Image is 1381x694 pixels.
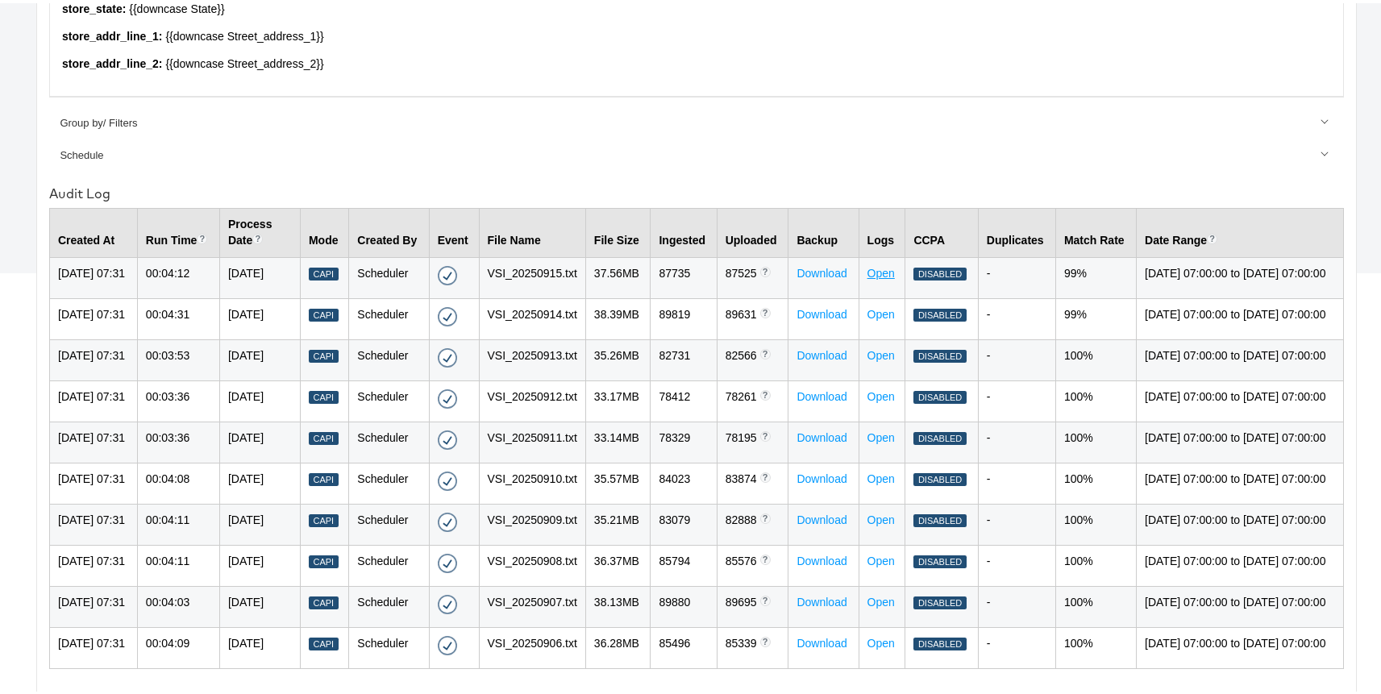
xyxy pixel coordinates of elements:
[651,459,717,501] td: 84023
[50,336,138,377] td: [DATE] 07:31
[349,542,429,583] td: Scheduler
[797,469,846,482] a: Download
[219,377,300,418] td: [DATE]
[219,542,300,583] td: [DATE]
[1137,542,1344,583] td: [DATE] 07:00:00 to [DATE] 07:00:00
[585,254,651,295] td: 37.56 MB
[585,205,651,254] th: File Size
[1137,459,1344,501] td: [DATE] 07:00:00 to [DATE] 07:00:00
[219,501,300,542] td: [DATE]
[651,624,717,665] td: 85496
[867,305,895,318] a: Open
[1055,336,1136,377] td: 100%
[859,205,905,254] th: Logs
[867,264,895,276] a: Open
[429,205,479,254] th: Event
[1137,205,1344,254] th: Date Range
[585,295,651,336] td: 38.39 MB
[1055,205,1136,254] th: Match Rate
[1055,254,1136,295] td: 99%
[479,205,585,254] th: File Name
[1137,624,1344,665] td: [DATE] 07:00:00 to [DATE] 07:00:00
[585,377,651,418] td: 33.17 MB
[1137,583,1344,624] td: [DATE] 07:00:00 to [DATE] 07:00:00
[978,583,1055,624] td: -
[585,418,651,459] td: 33.14 MB
[978,418,1055,459] td: -
[479,295,585,336] td: VSI_20250914.txt
[49,105,1344,136] a: Group by/ Filters
[49,136,1344,168] a: Schedule
[479,336,585,377] td: VSI_20250913.txt
[913,470,966,484] div: Disabled
[137,336,219,377] td: 00:03:53
[349,418,429,459] td: Scheduler
[913,305,966,319] div: Disabled
[1137,377,1344,418] td: [DATE] 07:00:00 to [DATE] 07:00:00
[585,336,651,377] td: 35.26 MB
[651,205,717,254] th: Ingested
[978,254,1055,295] td: -
[62,27,163,39] strong: store_addr_line_1 :
[797,551,846,564] a: Download
[978,542,1055,583] td: -
[62,26,1331,42] p: {{downcase Street_address_1}}
[867,428,895,441] a: Open
[797,346,846,359] a: Download
[797,387,846,400] a: Download
[905,205,978,254] th: CCPA
[651,418,717,459] td: 78329
[717,583,788,624] td: 89695
[978,377,1055,418] td: -
[219,418,300,459] td: [DATE]
[137,418,219,459] td: 00:03:36
[585,501,651,542] td: 35.21 MB
[219,624,300,665] td: [DATE]
[50,418,138,459] td: [DATE] 07:31
[1055,418,1136,459] td: 100%
[1055,583,1136,624] td: 100%
[137,459,219,501] td: 00:04:08
[50,542,138,583] td: [DATE] 07:31
[349,205,429,254] th: Created By
[585,583,651,624] td: 38.13 MB
[651,336,717,377] td: 82731
[50,624,138,665] td: [DATE] 07:31
[1137,336,1344,377] td: [DATE] 07:00:00 to [DATE] 07:00:00
[797,592,846,605] a: Download
[309,511,339,525] div: Capi
[137,254,219,295] td: 00:04:12
[978,295,1055,336] td: -
[867,387,895,400] a: Open
[309,429,339,443] div: Capi
[585,542,651,583] td: 36.37 MB
[137,295,219,336] td: 00:04:31
[349,254,429,295] td: Scheduler
[913,388,966,401] div: Disabled
[219,459,300,501] td: [DATE]
[50,205,138,254] th: Created At
[1055,542,1136,583] td: 100%
[309,264,339,278] div: Capi
[219,336,300,377] td: [DATE]
[788,205,859,254] th: Backup
[309,470,339,484] div: Capi
[1137,501,1344,542] td: [DATE] 07:00:00 to [DATE] 07:00:00
[585,624,651,665] td: 36.28 MB
[585,459,651,501] td: 35.57 MB
[797,634,846,646] a: Download
[978,336,1055,377] td: -
[867,634,895,646] a: Open
[60,113,1335,128] div: Group by/ Filters
[717,542,788,583] td: 85576
[309,552,339,566] div: Capi
[1055,459,1136,501] td: 100%
[978,459,1055,501] td: -
[717,205,788,254] th: Uploaded
[50,295,138,336] td: [DATE] 07:31
[717,377,788,418] td: 78261
[1137,295,1344,336] td: [DATE] 07:00:00 to [DATE] 07:00:00
[913,511,966,525] div: Disabled
[479,542,585,583] td: VSI_20250908.txt
[137,624,219,665] td: 00:04:09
